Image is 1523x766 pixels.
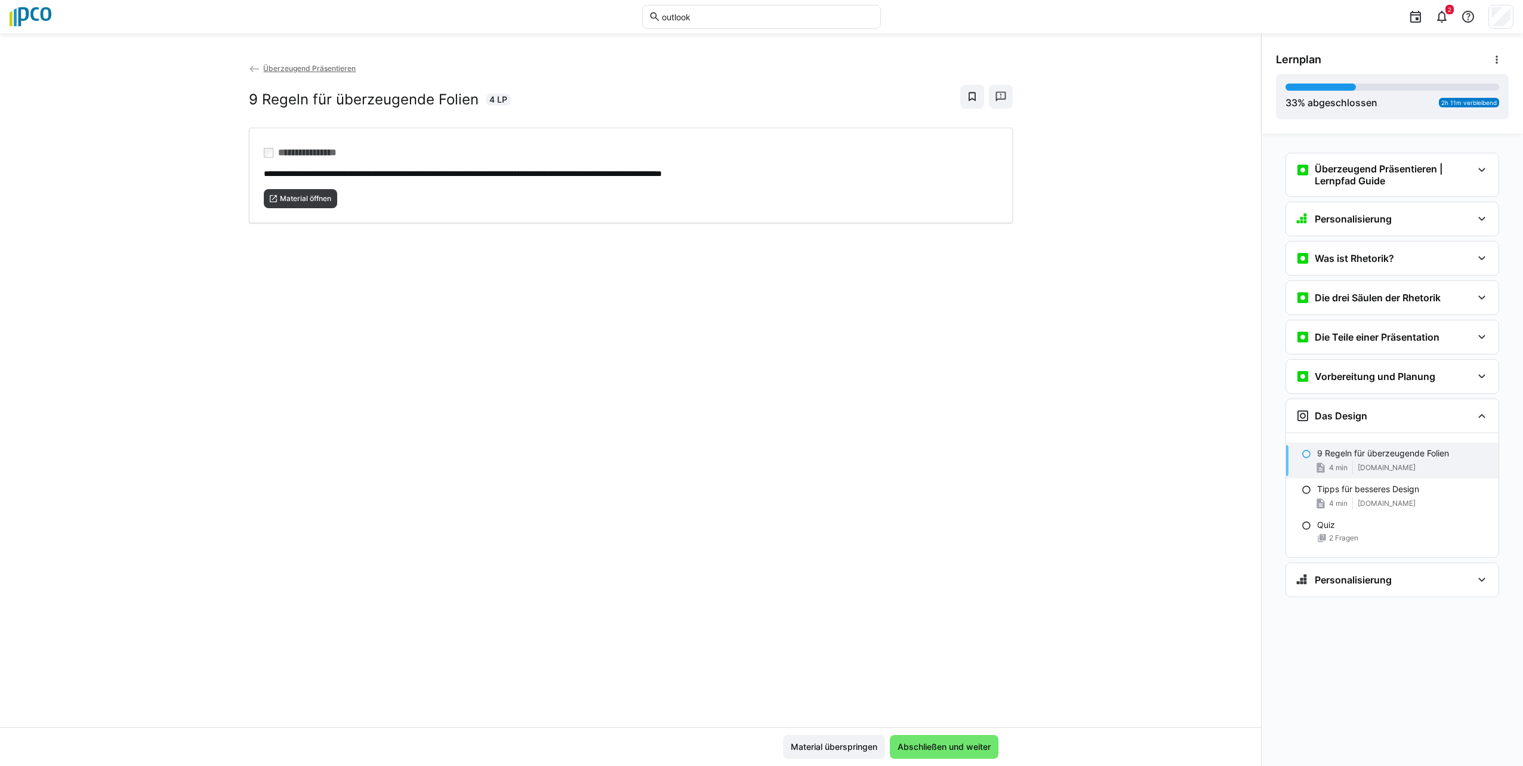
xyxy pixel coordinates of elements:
[789,741,879,753] span: Material überspringen
[489,94,507,106] span: 4 LP
[264,189,338,208] button: Material öffnen
[1317,483,1419,495] p: Tipps für besseres Design
[1329,499,1348,508] span: 4 min
[1329,463,1348,472] span: 4 min
[279,194,332,203] span: Material öffnen
[1315,252,1394,264] h3: Was ist Rhetorik?
[1448,6,1451,13] span: 2
[1317,447,1449,459] p: 9 Regeln für überzeugende Folien
[249,91,479,109] h2: 9 Regeln für überzeugende Folien
[1315,574,1392,586] h3: Personalisierung
[1315,331,1439,343] h3: Die Teile einer Präsentation
[1315,410,1367,422] h3: Das Design
[896,741,992,753] span: Abschließen und weiter
[1358,499,1416,508] span: [DOMAIN_NAME]
[1315,163,1472,187] h3: Überzeugend Präsentieren | Lernpfad Guide
[249,64,356,73] a: Überzeugend Präsentieren
[1315,213,1392,225] h3: Personalisierung
[1315,292,1441,304] h3: Die drei Säulen der Rhetorik
[1441,99,1497,106] span: 2h 11m verbleibend
[661,11,874,22] input: Skills und Lernpfade durchsuchen…
[890,735,998,759] button: Abschließen und weiter
[1358,463,1416,472] span: [DOMAIN_NAME]
[1315,370,1435,382] h3: Vorbereitung und Planung
[263,64,356,73] span: Überzeugend Präsentieren
[1329,533,1358,543] span: 2 Fragen
[1276,53,1321,66] span: Lernplan
[783,735,885,759] button: Material überspringen
[1285,95,1377,110] div: % abgeschlossen
[1285,97,1297,109] span: 33
[1317,519,1335,531] p: Quiz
